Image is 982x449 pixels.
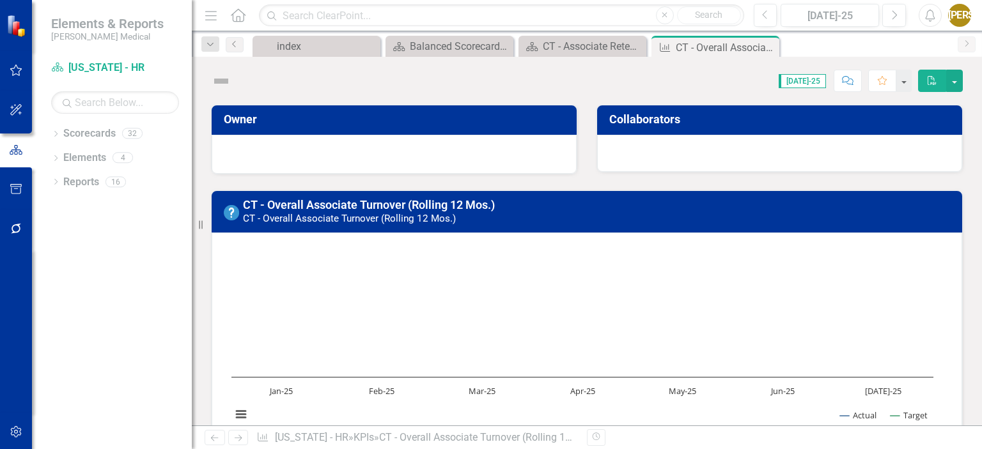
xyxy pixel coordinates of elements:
[269,385,293,397] text: Jan-25
[51,16,164,31] span: Elements & Reports
[113,153,133,164] div: 4
[840,409,877,421] button: Show Actual
[243,213,456,224] small: CT - Overall Associate Turnover (Rolling 12 Mos.)
[669,385,696,397] text: May-25
[6,15,29,37] img: ClearPoint Strategy
[51,91,179,114] input: Search Below...
[51,31,164,42] small: [PERSON_NAME] Medical
[63,175,99,190] a: Reports
[891,409,928,421] button: Show Target
[63,126,116,141] a: Scorecards
[609,113,955,126] h3: Collaborators
[256,38,377,54] a: index
[224,113,569,126] h3: Owner
[354,431,374,443] a: KPIs
[122,128,143,139] div: 32
[785,8,875,24] div: [DATE]-25
[676,40,776,56] div: CT - Overall Associate Turnover (Rolling 12 Mos.)
[522,38,643,54] a: CT - Associate Retention
[781,4,879,27] button: [DATE]-25
[865,385,901,397] text: [DATE]-25
[369,385,394,397] text: Feb-25
[277,38,377,54] div: index
[770,385,795,397] text: Jun-25
[211,71,231,91] img: Not Defined
[779,74,826,88] span: [DATE]-25
[225,243,940,434] svg: Interactive chart
[224,205,239,220] img: No Information
[410,38,510,54] div: Balanced Scorecard Welcome Page
[63,151,106,165] a: Elements
[695,10,722,20] span: Search
[379,431,600,443] div: CT - Overall Associate Turnover (Rolling 12 Mos.)
[51,61,179,75] a: [US_STATE] - HR
[232,406,250,423] button: View chart menu, Chart
[256,430,577,445] div: » »
[105,176,126,187] div: 16
[389,38,510,54] a: Balanced Scorecard Welcome Page
[469,385,495,397] text: Mar-25
[948,4,971,27] button: [PERSON_NAME]
[543,38,643,54] div: CT - Associate Retention
[570,385,595,397] text: Apr-25
[259,4,744,27] input: Search ClearPoint...
[243,198,495,211] a: CT - Overall Associate Turnover (Rolling 12 Mos.)
[275,431,348,443] a: [US_STATE] - HR
[225,243,949,434] div: Chart. Highcharts interactive chart.
[677,6,741,24] button: Search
